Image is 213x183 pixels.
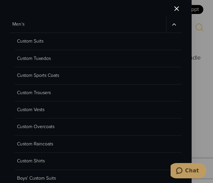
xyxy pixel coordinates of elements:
a: Custom Tuxedos [15,50,182,67]
a: Men’s [10,16,166,33]
a: Custom Overcoats [15,118,182,135]
a: Custom Suits [15,33,182,50]
a: Custom Sports Coats [15,67,182,84]
button: Men’s sub menu toggle [166,16,182,33]
a: Custom Raincoats [15,136,182,153]
iframe: Opens a widget where you can chat to one of our agents [171,163,206,180]
a: Custom Shirts [15,153,182,170]
a: Custom Vests [15,101,182,118]
a: Custom Trousers [15,85,182,101]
